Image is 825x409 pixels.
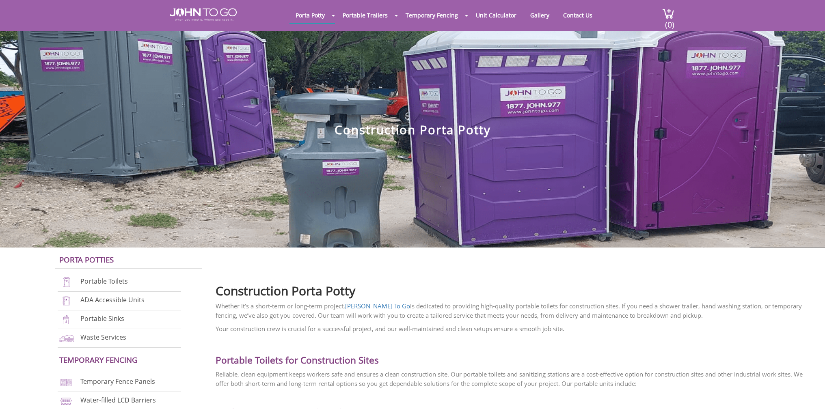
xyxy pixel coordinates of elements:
a: Temporary Fencing [59,355,138,365]
img: portable-sinks-new.png [58,314,75,325]
a: [PERSON_NAME] To Go [345,302,410,310]
img: waste-services-new.png [58,333,75,344]
button: Live Chat [793,377,825,409]
a: Contact Us [557,7,598,23]
img: ADA-units-new.png [58,295,75,306]
h2: Portable Toilets for Construction Sites [216,342,813,366]
a: ADA Accessible Units [80,295,145,304]
a: Portable Toilets [80,277,128,286]
img: cart a [662,8,674,19]
p: Reliable, clean equipment keeps workers safe and ensures a clean construction site. Our portable ... [216,370,813,388]
a: Portable Sinks [80,314,124,323]
a: Gallery [524,7,555,23]
a: Porta Potty [289,7,331,23]
img: portable-toilets-new.png [58,277,75,288]
p: Whether it’s a short-term or long-term project, is dedicated to providing high-quality portable t... [216,301,813,320]
img: JOHN to go [170,8,237,21]
a: Temporary Fencing [400,7,464,23]
img: water-filled%20barriers-new.png [58,396,75,407]
a: Portable Trailers [337,7,394,23]
span: (0) [665,13,674,30]
a: Waste Services [80,333,126,342]
p: Your construction crew is crucial for a successful project, and our well-maintained and clean set... [216,324,813,334]
a: Unit Calculator [470,7,523,23]
h2: Construction Porta Potty [216,280,813,297]
a: Porta Potties [59,254,114,265]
